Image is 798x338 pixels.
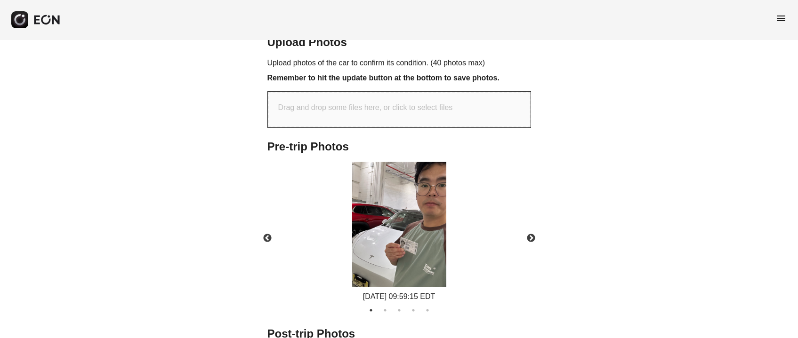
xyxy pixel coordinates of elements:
p: Upload photos of the car to confirm its condition. (40 photos max) [267,57,531,69]
button: 5 [423,306,432,315]
h3: Remember to hit the update button at the bottom to save photos. [267,72,531,84]
h2: Pre-trip Photos [267,139,531,154]
button: 2 [380,306,390,315]
span: menu [775,13,787,24]
button: 4 [409,306,418,315]
h2: Upload Photos [267,35,531,50]
div: [DATE] 09:59:15 EDT [352,291,446,302]
p: Drag and drop some files here, or click to select files [278,102,453,113]
button: Next [515,222,548,255]
button: 1 [366,306,376,315]
button: 3 [395,306,404,315]
button: Previous [251,222,284,255]
img: https://fastfleet.me/rails/active_storage/blobs/redirect/eyJfcmFpbHMiOnsibWVzc2FnZSI6IkJBaHBBK0kw... [352,162,446,287]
